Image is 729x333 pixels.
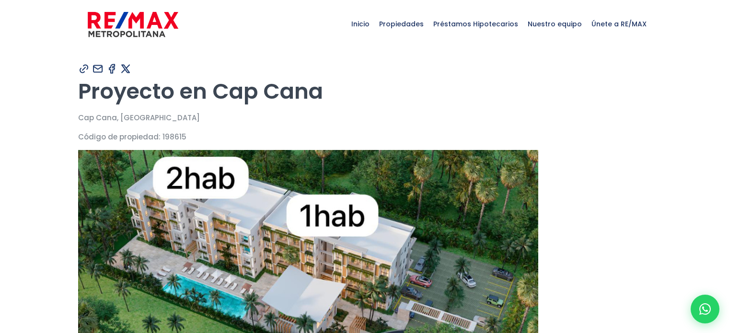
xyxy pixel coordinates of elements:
[78,63,90,75] img: Compartir
[120,63,132,75] img: Compartir
[162,132,186,142] span: 198615
[428,10,523,38] span: Préstamos Hipotecarios
[78,132,161,142] span: Código de propiedad:
[347,10,374,38] span: Inicio
[78,112,651,124] p: Cap Cana, [GEOGRAPHIC_DATA]
[523,10,587,38] span: Nuestro equipo
[106,63,118,75] img: Compartir
[92,63,104,75] img: Compartir
[88,10,178,39] img: remax-metropolitana-logo
[374,10,428,38] span: Propiedades
[78,78,651,104] h1: Proyecto en Cap Cana
[587,10,651,38] span: Únete a RE/MAX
